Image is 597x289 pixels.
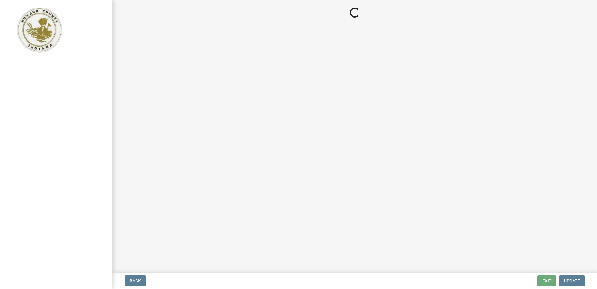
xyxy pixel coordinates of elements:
[12,7,66,53] img: Howard County, Indiana
[130,278,141,283] span: Back
[564,278,580,283] span: Update
[537,275,556,286] button: Exit
[559,275,585,286] button: Update
[125,275,146,286] button: Back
